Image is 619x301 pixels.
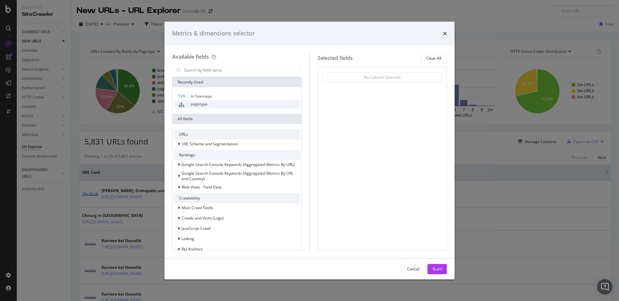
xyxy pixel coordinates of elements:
[597,279,613,295] div: Open Intercom Messenger
[182,236,194,241] span: Linking
[164,22,455,279] div: modal
[182,170,293,181] span: Google Search Console Keywords (Aggregated Metrics By URL and Country)
[191,93,212,99] span: In Sitemaps
[174,150,300,160] div: Rankings
[183,65,300,75] input: Search by field name
[172,53,209,60] div: Available fields
[426,55,441,61] div: Clear All
[172,29,255,38] div: Metrics & dimensions selector
[402,264,425,274] button: Cancel
[433,266,442,272] div: Build
[182,141,238,147] span: URL Scheme and Segmentation
[427,264,447,274] button: Build
[172,114,301,124] div: All fields
[364,74,400,80] div: No Column Selected
[182,215,224,221] span: Crawls and Visits (Logs)
[191,101,208,107] span: pagetype
[182,205,213,210] span: Main Crawl Fields
[182,184,221,190] span: Web Vitals - Field Data
[172,77,301,87] div: Recently Used
[318,54,353,62] div: Selected fields
[407,266,419,272] div: Cancel
[174,193,300,203] div: Crawlability
[174,129,300,140] div: URLs
[182,246,203,252] span: Rel Anchors
[182,226,211,231] span: JavaScript Crawl
[421,53,447,63] button: Clear All
[443,29,447,38] div: times
[182,162,295,167] span: Google Search Console Keywords (Aggregated Metrics By URL)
